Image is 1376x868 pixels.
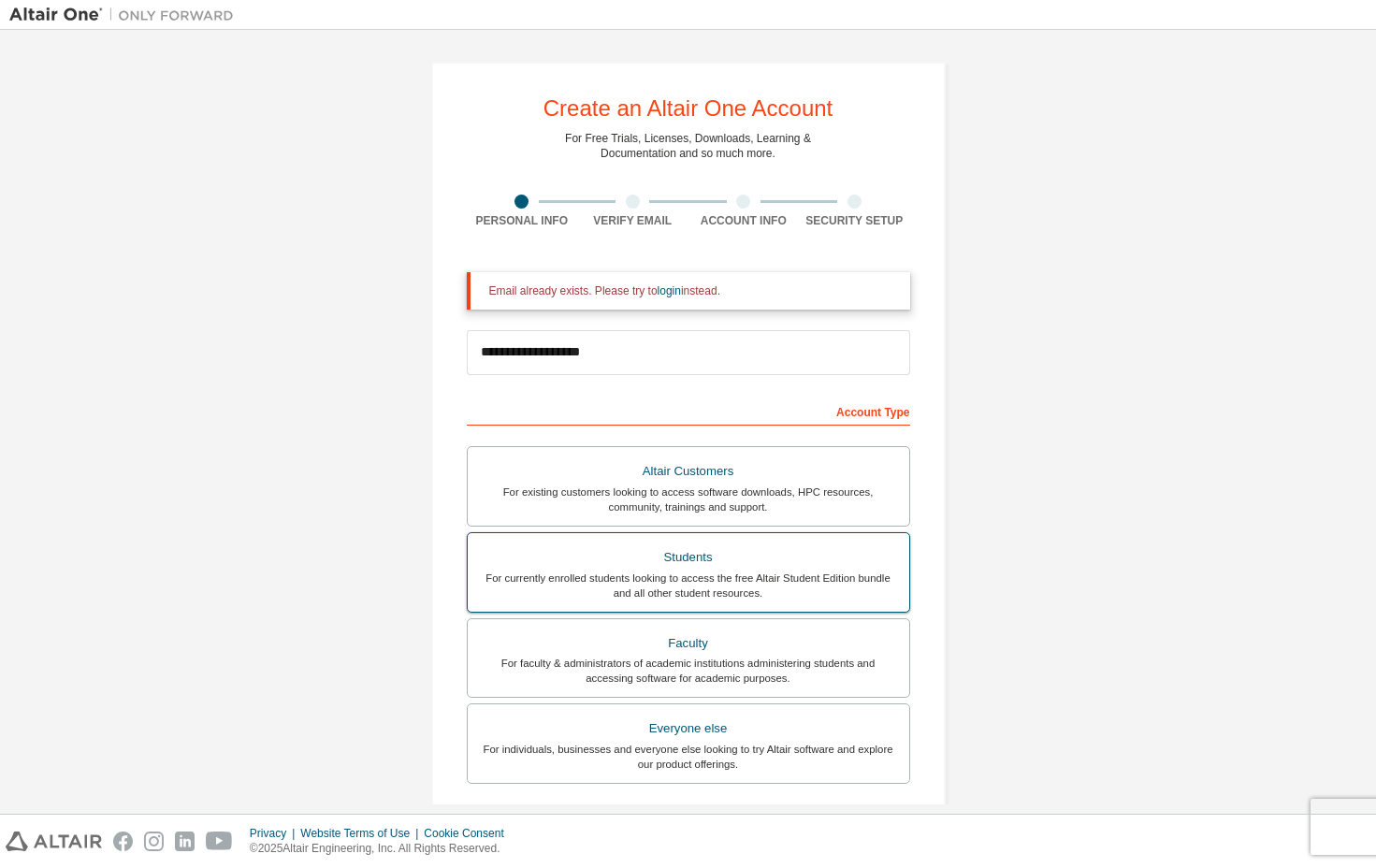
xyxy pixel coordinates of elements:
div: For Free Trials, Licenses, Downloads, Learning & Documentation and so much more. [565,131,811,161]
img: altair_logo.svg [6,832,102,851]
div: Website Terms of Use [300,826,424,841]
div: Privacy [250,826,300,841]
div: Verify Email [577,213,688,228]
div: Create an Altair One Account [543,97,833,120]
div: For faculty & administrators of academic institutions administering students and accessing softwa... [479,656,898,686]
img: instagram.svg [144,832,164,851]
div: Altair Customers [479,458,898,485]
img: facebook.svg [113,832,133,851]
div: Personal Info [467,213,578,228]
div: Cookie Consent [424,826,514,841]
p: © 2025 Altair Engineering, Inc. All Rights Reserved. [250,841,515,857]
div: For individuals, businesses and everyone else looking to try Altair software and explore our prod... [479,742,898,772]
div: For currently enrolled students looking to access the free Altair Student Edition bundle and all ... [479,571,898,600]
img: Altair One [9,6,243,24]
a: login [658,284,681,297]
div: Email already exists. Please try to instead. [489,283,895,298]
img: youtube.svg [206,832,233,851]
div: Security Setup [799,213,910,228]
div: Account Type [467,396,910,426]
img: linkedin.svg [175,832,195,851]
div: For existing customers looking to access software downloads, HPC resources, community, trainings ... [479,485,898,514]
div: Students [479,544,898,571]
div: Faculty [479,630,898,657]
div: Everyone else [479,716,898,742]
div: Account Info [688,213,800,228]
